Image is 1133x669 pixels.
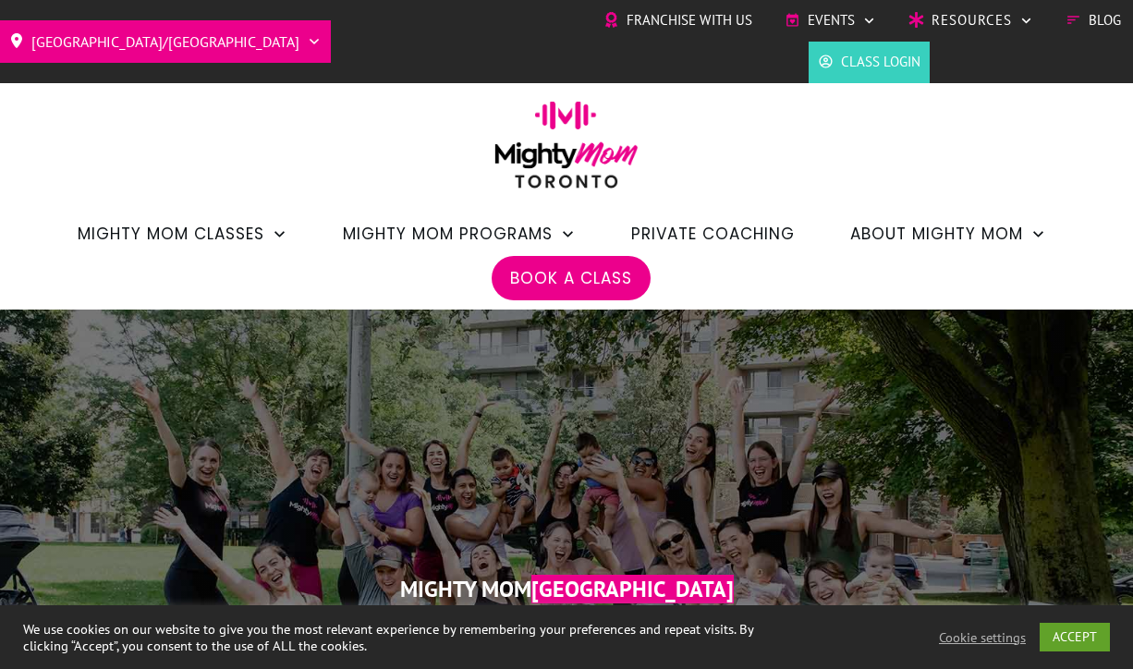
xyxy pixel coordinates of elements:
span: Resources [932,6,1012,34]
a: Mighty Mom Classes [78,218,287,249]
span: [GEOGRAPHIC_DATA] [531,575,734,603]
img: mightymom-logo-toronto [485,101,648,201]
a: About Mighty Mom [850,218,1046,249]
span: Mighty Mom [400,575,531,603]
a: [GEOGRAPHIC_DATA]/[GEOGRAPHIC_DATA] [9,27,322,56]
span: Franchise with Us [627,6,752,34]
a: Franchise with Us [603,6,752,34]
span: Blog [1089,6,1121,34]
span: Class Login [841,48,920,76]
span: Mighty Mom Classes [78,218,264,249]
span: Mighty Mom Programs [343,218,553,249]
a: Blog [1066,6,1121,34]
div: We use cookies on our website to give you the most relevant experience by remembering your prefer... [23,621,784,654]
span: [GEOGRAPHIC_DATA]/[GEOGRAPHIC_DATA] [31,27,299,56]
a: Events [785,6,876,34]
a: Mighty Mom Programs [343,218,576,249]
a: Resources [908,6,1033,34]
a: Private Coaching [631,218,795,249]
a: Book a Class [510,262,632,294]
span: About Mighty Mom [850,218,1023,249]
a: Cookie settings [939,629,1026,646]
span: Events [808,6,855,34]
a: Class Login [818,48,920,76]
a: ACCEPT [1040,623,1110,651]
